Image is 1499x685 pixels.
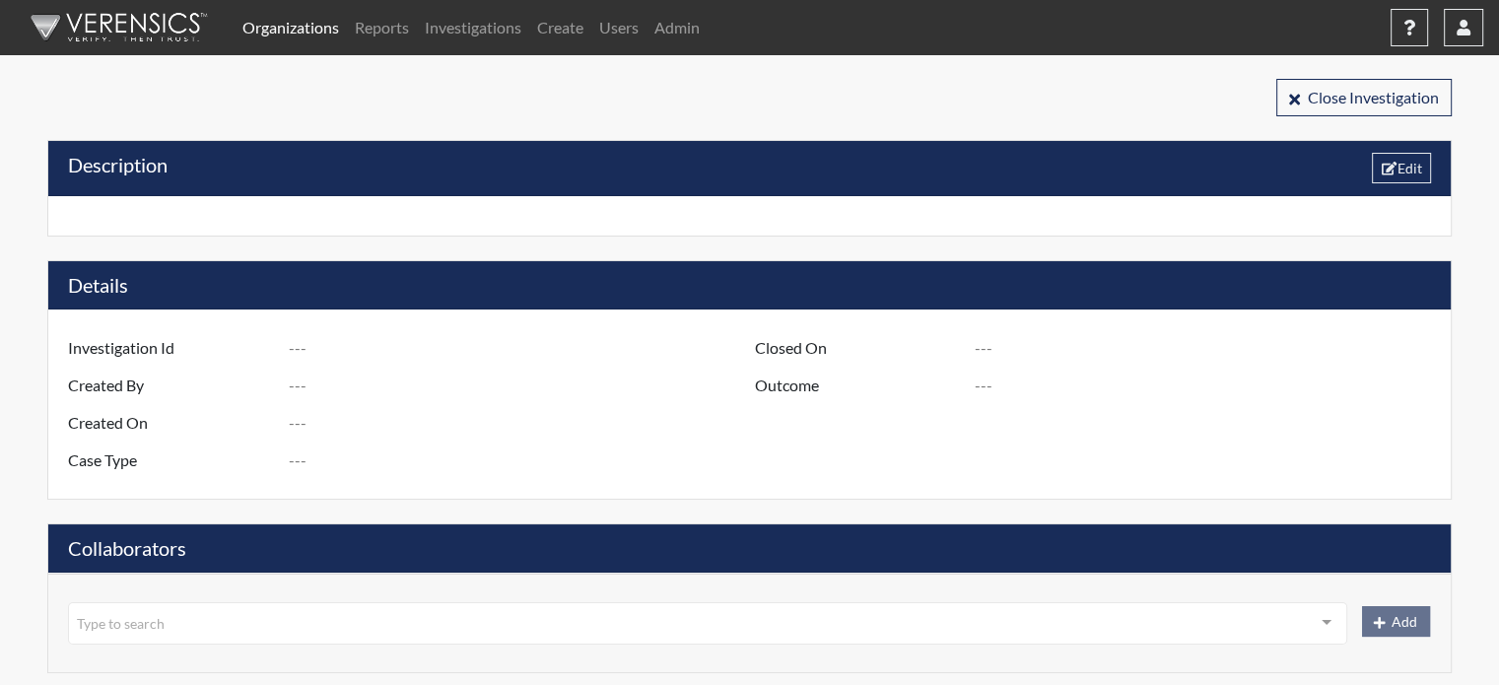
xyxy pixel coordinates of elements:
button: Edit [1372,153,1432,183]
input: --- [289,367,760,404]
a: Reports [347,8,417,47]
span: Close Investigation [1308,88,1439,106]
span: Add [1392,613,1417,630]
h5: Description [68,153,168,183]
button: Close Investigation [1276,79,1452,116]
label: Investigation Id [53,329,289,367]
input: --- [289,329,760,367]
label: Created By [53,367,289,404]
a: Investigations [417,8,529,47]
input: --- [289,404,760,442]
label: Closed On [740,329,976,367]
label: Case Type [53,442,289,479]
h5: Details [48,261,1451,309]
input: --- [975,329,1446,367]
button: Add [1362,606,1431,637]
label: Created On [53,404,289,442]
h5: Collaborators [48,524,1451,573]
input: --- [975,367,1446,404]
label: Outcome [740,367,976,404]
input: --- [289,442,760,479]
a: Admin [647,8,708,47]
span: Type to search [77,611,165,634]
a: Create [529,8,591,47]
a: Organizations [235,8,347,47]
a: Users [591,8,647,47]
